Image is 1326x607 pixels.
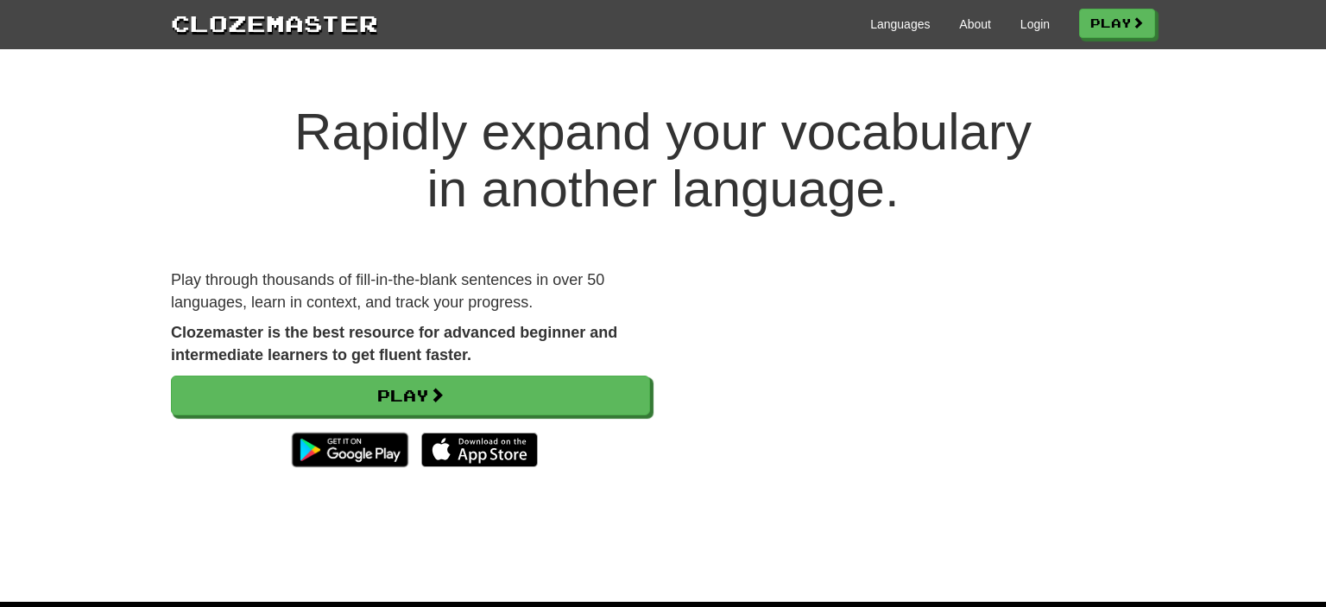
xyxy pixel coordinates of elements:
[959,16,991,33] a: About
[171,324,617,364] strong: Clozemaster is the best resource for advanced beginner and intermediate learners to get fluent fa...
[283,424,417,476] img: Get it on Google Play
[171,7,378,39] a: Clozemaster
[421,433,538,467] img: Download_on_the_App_Store_Badge_US-UK_135x40-25178aeef6eb6b83b96f5f2d004eda3bffbb37122de64afbaef7...
[171,376,650,415] a: Play
[171,269,650,313] p: Play through thousands of fill-in-the-blank sentences in over 50 languages, learn in context, and...
[870,16,930,33] a: Languages
[1079,9,1155,38] a: Play
[1020,16,1050,33] a: Login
